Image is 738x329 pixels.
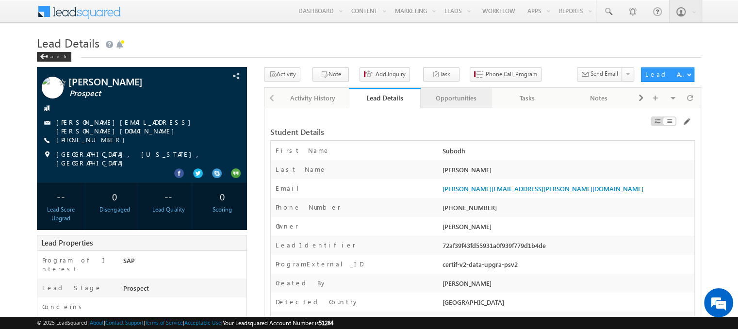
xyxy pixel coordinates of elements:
div: Tasks [500,92,555,104]
a: Activity History [278,88,349,108]
span: Add Inquiry [376,70,406,79]
img: Profile photo [42,77,64,102]
div: 72af39f43fd55931a0f939f779d1b4de [440,241,694,254]
button: Task [423,67,459,82]
span: Lead Details [37,35,99,50]
img: d_60004797649_company_0_60004797649 [16,51,41,64]
a: Lead Details [349,88,420,108]
label: LeadIdentifier [276,241,356,249]
div: Lead Score Upgrad [39,205,82,223]
label: Last Name [276,165,327,174]
a: Contact Support [105,319,144,326]
div: [PERSON_NAME] [440,165,694,179]
button: Note [312,67,349,82]
label: Lead Stage [42,283,102,292]
span: 51284 [319,319,333,327]
div: Prospect [121,283,246,297]
button: Send Email [577,67,623,82]
a: About [90,319,104,326]
a: Acceptable Use [184,319,221,326]
label: First Name [276,146,330,155]
div: Disengaged [93,205,136,214]
button: Phone Call_Program [470,67,541,82]
span: © 2025 LeadSquared | | | | | [37,318,333,328]
div: Activity History [285,92,340,104]
div: 0 [201,187,244,205]
textarea: Type your message and hit 'Enter' [13,90,177,248]
div: [PERSON_NAME] [440,279,694,292]
div: [PHONE_NUMBER] [440,203,694,216]
div: Lead Quality [147,205,190,214]
div: -- [39,187,82,205]
label: Program of Interest [42,256,113,273]
a: Notes [564,88,635,108]
span: [PERSON_NAME] [443,222,492,230]
div: Back [37,52,71,62]
label: Detected State [276,316,355,325]
div: Student Details [270,128,550,136]
span: [PERSON_NAME] [68,77,198,86]
div: Chat with us now [50,51,163,64]
a: Tasks [492,88,563,108]
span: Prospect [69,89,199,99]
div: -- [147,187,190,205]
div: Minimize live chat window [159,5,182,28]
div: Notes [572,92,626,104]
div: [GEOGRAPHIC_DATA] [440,297,694,311]
em: Start Chat [132,257,176,270]
a: Terms of Service [145,319,183,326]
div: Opportunities [428,92,483,104]
label: Owner [276,222,298,230]
div: Lead Actions [645,70,687,79]
span: Phone Call_Program [486,70,537,79]
button: Activity [264,67,300,82]
div: 0 [93,187,136,205]
div: Lead Details [356,93,413,102]
label: Detected Country [276,297,359,306]
label: ProgramExternal_ID [276,260,363,268]
a: Opportunities [421,88,492,108]
div: Subodh [440,146,694,160]
a: [PERSON_NAME][EMAIL_ADDRESS][PERSON_NAME][DOMAIN_NAME] [56,118,196,135]
span: Send Email [590,69,618,78]
a: Back [37,51,76,60]
label: Email [276,184,307,193]
span: Your Leadsquared Account Number is [223,319,333,327]
button: Lead Actions [641,67,694,82]
div: Scoring [201,205,244,214]
label: Created By [276,279,327,287]
label: Concerns [42,302,85,311]
span: Lead Properties [41,238,93,247]
div: certif-v2-data-upgra-psv2 [440,260,694,273]
span: [PHONE_NUMBER] [56,135,130,145]
div: SAP [121,256,246,269]
button: Add Inquiry [360,67,410,82]
span: [GEOGRAPHIC_DATA], [US_STATE], [GEOGRAPHIC_DATA] [56,150,227,167]
a: [PERSON_NAME][EMAIL_ADDRESS][PERSON_NAME][DOMAIN_NAME] [443,184,643,193]
label: Phone Number [276,203,341,212]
